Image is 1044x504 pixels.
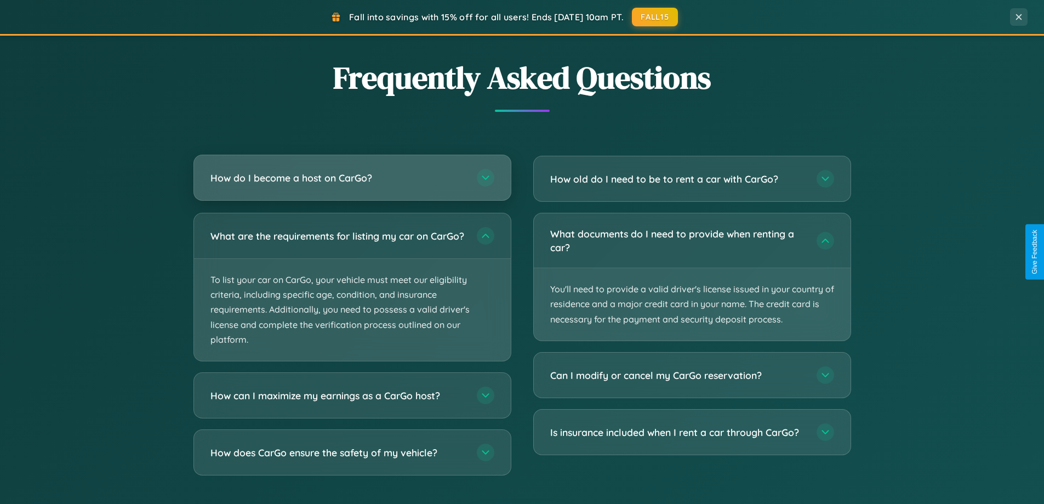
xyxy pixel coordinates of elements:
button: FALL15 [632,8,678,26]
span: Fall into savings with 15% off for all users! Ends [DATE] 10am PT. [349,12,624,22]
div: Give Feedback [1031,230,1039,274]
h3: Can I modify or cancel my CarGo reservation? [550,369,806,382]
h2: Frequently Asked Questions [193,56,851,99]
h3: What documents do I need to provide when renting a car? [550,227,806,254]
h3: How old do I need to be to rent a car with CarGo? [550,172,806,186]
h3: How does CarGo ensure the safety of my vehicle? [210,446,466,460]
h3: How do I become a host on CarGo? [210,171,466,185]
h3: How can I maximize my earnings as a CarGo host? [210,389,466,403]
h3: Is insurance included when I rent a car through CarGo? [550,426,806,439]
p: To list your car on CarGo, your vehicle must meet our eligibility criteria, including specific ag... [194,259,511,361]
h3: What are the requirements for listing my car on CarGo? [210,229,466,243]
p: You'll need to provide a valid driver's license issued in your country of residence and a major c... [534,268,851,341]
